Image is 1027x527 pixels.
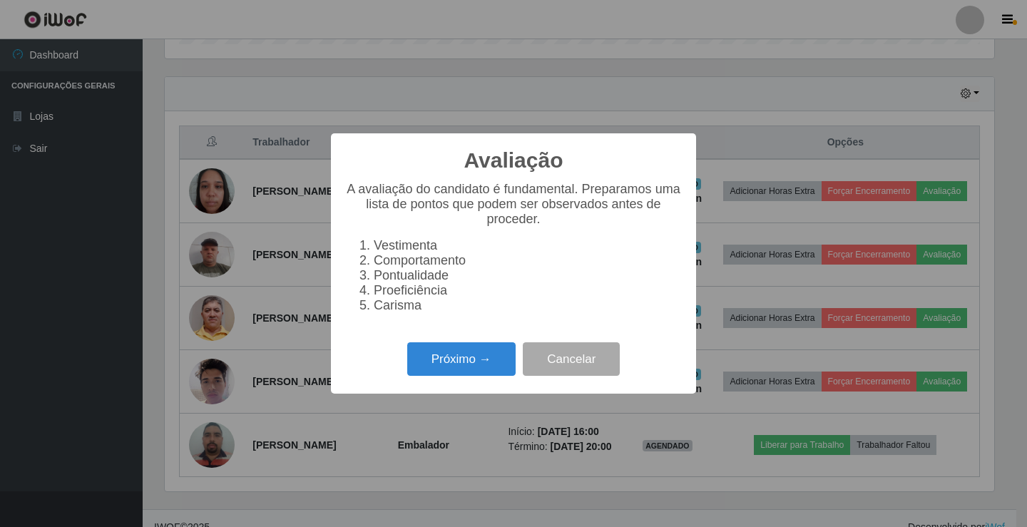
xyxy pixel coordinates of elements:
[464,148,563,173] h2: Avaliação
[345,182,682,227] p: A avaliação do candidato é fundamental. Preparamos uma lista de pontos que podem ser observados a...
[374,253,682,268] li: Comportamento
[374,298,682,313] li: Carisma
[407,342,516,376] button: Próximo →
[523,342,620,376] button: Cancelar
[374,268,682,283] li: Pontualidade
[374,283,682,298] li: Proeficiência
[374,238,682,253] li: Vestimenta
